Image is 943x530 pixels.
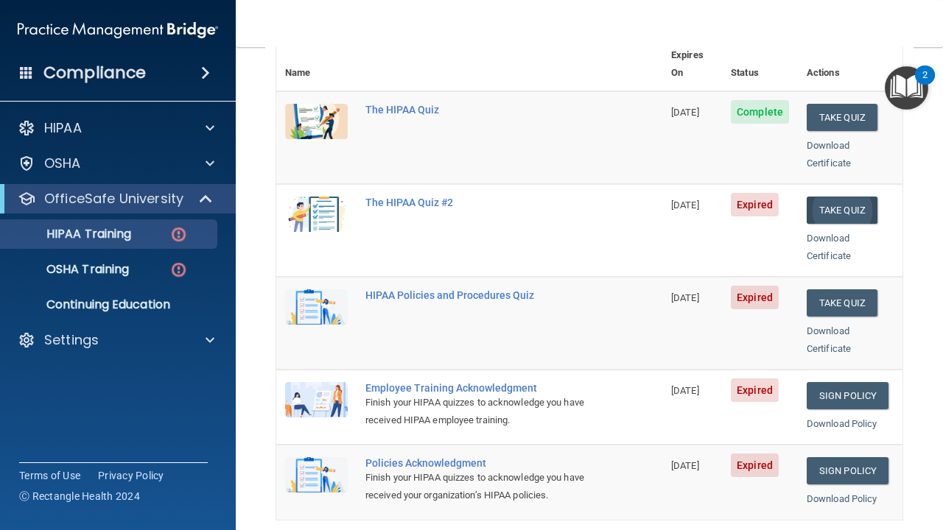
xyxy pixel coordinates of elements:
img: danger-circle.6113f641.png [169,261,188,279]
p: OfficeSafe University [44,190,183,208]
a: Download Policy [807,418,877,429]
a: Sign Policy [807,457,888,484]
div: HIPAA Policies and Procedures Quiz [365,289,589,301]
a: OfficeSafe University [18,190,214,208]
p: OSHA [44,155,81,172]
p: Settings [44,331,99,349]
img: PMB logo [18,15,218,45]
span: [DATE] [671,460,699,471]
div: 2 [922,75,928,94]
button: Take Quiz [807,289,877,317]
span: [DATE] [671,385,699,396]
a: Download Certificate [807,140,851,169]
span: [DATE] [671,199,699,211]
span: [DATE] [671,292,699,303]
th: Status [722,38,798,91]
a: Download Certificate [807,325,851,354]
a: Privacy Policy [98,468,164,483]
th: Name [276,38,357,91]
div: The HIPAA Quiz #2 [365,197,589,208]
span: [DATE] [671,107,699,118]
a: HIPAA [18,119,214,137]
div: Policies Acknowledgment [365,457,589,469]
p: HIPAA [44,119,82,137]
button: Take Quiz [807,197,877,224]
p: Continuing Education [10,297,211,312]
div: Finish your HIPAA quizzes to acknowledge you have received your organization’s HIPAA policies. [365,469,589,504]
p: OSHA Training [10,262,129,277]
th: Actions [798,38,902,91]
span: Expired [731,378,779,402]
span: Expired [731,453,779,477]
p: HIPAA Training [10,227,131,241]
img: danger-circle.6113f641.png [169,225,188,244]
a: Terms of Use [19,468,80,483]
iframe: Drift Widget Chat Controller [869,443,925,499]
div: Finish your HIPAA quizzes to acknowledge you have received HIPAA employee training. [365,394,589,429]
a: OSHA [18,155,214,172]
span: Expired [731,193,779,216]
a: Settings [18,331,214,349]
button: Open Resource Center, 2 new notifications [885,66,928,110]
a: Download Certificate [807,233,851,261]
a: Download Policy [807,493,877,504]
div: The HIPAA Quiz [365,104,589,116]
div: Employee Training Acknowledgment [365,382,589,394]
span: Complete [731,100,789,124]
h4: Compliance [43,63,146,83]
span: Expired [731,286,779,309]
span: Ⓒ Rectangle Health 2024 [19,489,140,504]
th: Expires On [662,38,722,91]
button: Take Quiz [807,104,877,131]
a: Sign Policy [807,382,888,409]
